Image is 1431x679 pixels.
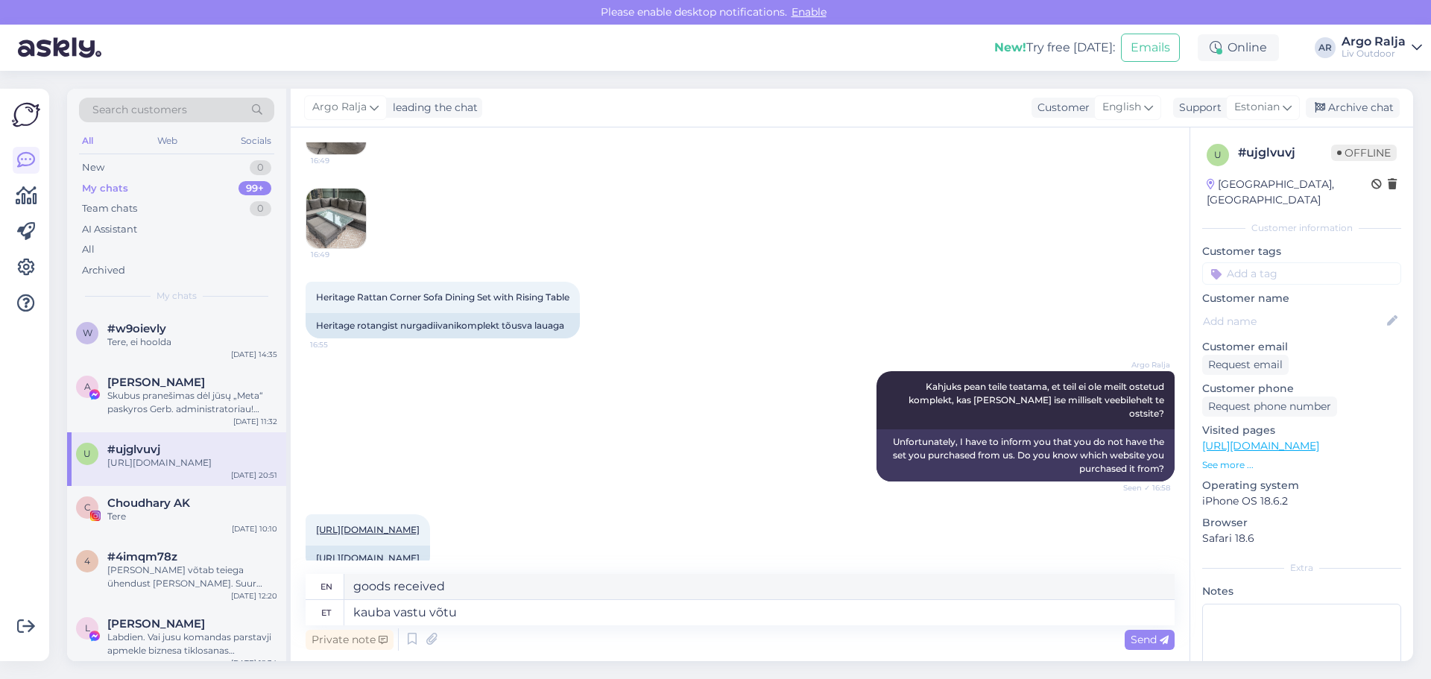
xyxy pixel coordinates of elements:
[1114,482,1170,493] span: Seen ✓ 16:58
[238,181,271,196] div: 99+
[1238,144,1331,162] div: # ujglvuvj
[316,552,420,563] a: [URL][DOMAIN_NAME]
[82,263,125,278] div: Archived
[107,376,205,389] span: Antonella Capone
[1202,423,1401,438] p: Visited pages
[1198,34,1279,61] div: Online
[1342,36,1422,60] a: Argo RaljaLiv Outdoor
[1202,291,1401,306] p: Customer name
[311,155,367,166] span: 16:49
[1202,584,1401,599] p: Notes
[344,600,1175,625] textarea: kauba vastu võtu
[306,189,366,248] img: Attachment
[84,381,91,392] span: A
[1234,99,1280,116] span: Estonian
[306,313,580,338] div: Heritage rotangist nurgadiivanikomplekt tõusva lauaga
[1131,633,1169,646] span: Send
[1331,145,1397,161] span: Offline
[1114,359,1170,370] span: Argo Ralja
[231,349,277,360] div: [DATE] 14:35
[344,574,1175,599] textarea: goods received
[238,131,274,151] div: Socials
[1342,48,1406,60] div: Liv Outdoor
[82,160,104,175] div: New
[387,100,478,116] div: leading the chat
[1202,531,1401,546] p: Safari 18.6
[316,524,420,535] a: [URL][DOMAIN_NAME]
[231,657,277,669] div: [DATE] 19:34
[250,201,271,216] div: 0
[1102,99,1141,116] span: English
[1202,244,1401,259] p: Customer tags
[1202,478,1401,493] p: Operating system
[787,5,831,19] span: Enable
[1202,515,1401,531] p: Browser
[232,523,277,534] div: [DATE] 10:10
[1202,355,1289,375] div: Request email
[85,622,90,634] span: L
[107,335,277,349] div: Tere, ei hoolda
[909,381,1166,419] span: Kahjuks pean teile teatama, et teil ei ole meilt ostetud komplekt, kas [PERSON_NAME] ise millisel...
[1342,36,1406,48] div: Argo Ralja
[107,496,190,510] span: Choudhary AK
[84,555,90,566] span: 4
[107,550,177,563] span: #4imqm78z
[1202,397,1337,417] div: Request phone number
[82,201,137,216] div: Team chats
[107,510,277,523] div: Tere
[994,39,1115,57] div: Try free [DATE]:
[310,339,366,350] span: 16:55
[92,102,187,118] span: Search customers
[312,99,367,116] span: Argo Ralja
[1315,37,1336,58] div: AR
[107,443,160,456] span: #ujglvuvj
[1202,262,1401,285] input: Add a tag
[1202,458,1401,472] p: See more ...
[306,630,394,650] div: Private note
[1306,98,1400,118] div: Archive chat
[316,291,569,303] span: Heritage Rattan Corner Sofa Dining Set with Rising Table
[231,590,277,601] div: [DATE] 12:20
[83,448,91,459] span: u
[231,470,277,481] div: [DATE] 20:51
[1121,34,1180,62] button: Emails
[1173,100,1222,116] div: Support
[79,131,96,151] div: All
[154,131,180,151] div: Web
[1202,561,1401,575] div: Extra
[250,160,271,175] div: 0
[107,389,277,416] div: Skubus pranešimas dėl jūsų „Meta“ paskyros Gerb. administratoriau! Nusprendėme visam laikui ištri...
[994,40,1026,54] b: New!
[107,617,205,631] span: Lev Fainveits
[1214,149,1222,160] span: u
[82,242,95,257] div: All
[12,101,40,129] img: Askly Logo
[82,181,128,196] div: My chats
[1207,177,1371,208] div: [GEOGRAPHIC_DATA], [GEOGRAPHIC_DATA]
[84,502,91,513] span: C
[320,574,332,599] div: en
[321,600,331,625] div: et
[107,631,277,657] div: Labdien. Vai jusu komandas parstavji apmekle biznesa tiklosanas pasakumus [GEOGRAPHIC_DATA]? Vai ...
[157,289,197,303] span: My chats
[1032,100,1090,116] div: Customer
[1202,339,1401,355] p: Customer email
[233,416,277,427] div: [DATE] 11:32
[107,456,277,470] div: [URL][DOMAIN_NAME]
[107,563,277,590] div: [PERSON_NAME] võtab teiega ühendust [PERSON_NAME]. Suur tänu ja kena päeva jätku!
[107,322,166,335] span: #w9oievly
[876,429,1175,481] div: Unfortunately, I have to inform you that you do not have the set you purchased from us. Do you kn...
[1203,313,1384,329] input: Add name
[82,222,137,237] div: AI Assistant
[1202,381,1401,397] p: Customer phone
[1202,439,1319,452] a: [URL][DOMAIN_NAME]
[1202,493,1401,509] p: iPhone OS 18.6.2
[83,327,92,338] span: w
[311,249,367,260] span: 16:49
[1202,221,1401,235] div: Customer information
